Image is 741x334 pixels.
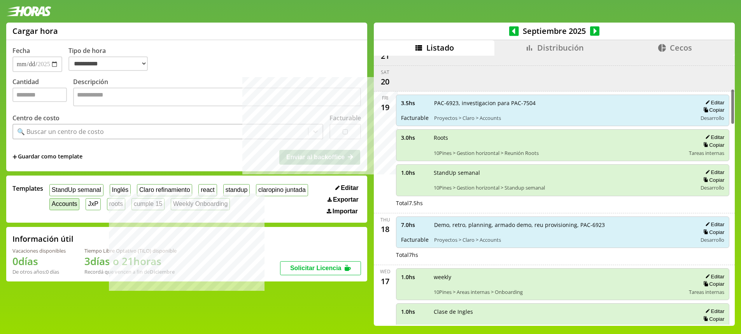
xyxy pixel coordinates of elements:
button: Copiar [701,142,724,148]
span: Distribución [537,42,584,53]
button: standup [223,184,250,196]
span: Templates [12,184,43,193]
div: 🔍 Buscar un centro de costo [17,127,104,136]
span: Importar [333,208,358,215]
select: Tipo de hora [68,56,148,71]
button: Copiar [701,316,724,322]
span: Tareas internas [689,288,724,295]
h2: Información útil [12,234,74,244]
textarea: Descripción [73,88,361,106]
button: Editar [703,99,724,106]
span: Facturable [401,236,429,243]
div: Total 7.5 hs [396,199,729,207]
div: 19 [379,101,391,114]
b: Diciembre [150,268,175,275]
span: Proyectos > Claro > Accounts [434,114,692,121]
div: scrollable content [374,56,735,325]
label: Fecha [12,46,30,55]
button: Copiar [701,281,724,287]
span: Editar [341,185,358,192]
button: Editar [703,134,724,141]
span: 10Pines > Gestion horizontal > Standup semanal [434,184,692,191]
button: Copiar [701,107,724,113]
h1: Cargar hora [12,26,58,36]
span: +Guardar como template [12,153,82,161]
div: Vacaciones disponibles [12,247,66,254]
img: logotipo [6,6,51,16]
span: Roots [434,134,683,141]
span: StandUp semanal [434,169,692,176]
button: Editar [333,184,361,192]
button: Editar [703,169,724,176]
button: react [198,184,217,196]
span: Clase de Ingles [434,308,683,315]
span: 1.0 hs [401,169,428,176]
div: De otros años: 0 días [12,268,66,275]
button: Weekly Onboarding [171,198,230,210]
h1: 3 días o 21 horas [84,254,177,268]
span: 3.0 hs [401,134,428,141]
div: Sat [381,69,389,76]
span: Septiembre 2025 [519,26,590,36]
span: Desarrollo [701,114,724,121]
div: Total 7 hs [396,251,729,258]
div: Recordá que vencen a fin de [84,268,177,275]
button: Claro refinamiento [137,184,192,196]
label: Descripción [73,77,361,108]
label: Cantidad [12,77,73,108]
span: Cecos [670,42,692,53]
button: cumple 15 [131,198,165,210]
span: Solicitar Licencia [290,265,342,271]
span: Proyectos > Claro > Accounts [434,236,692,243]
label: Centro de costo [12,114,60,122]
button: Exportar [325,196,361,204]
span: Exportar [333,196,359,203]
span: PAC-6923, investigacion para PAC-7504 [434,99,692,107]
span: Demo, retro, planning, armado demo, reu provisioning, PAC-6923 [434,221,692,229]
span: + [12,153,17,161]
span: weekly [434,273,683,281]
span: Desarrollo [701,236,724,243]
span: 1.0 hs [401,308,428,315]
span: Tareas internas [689,323,724,330]
span: Facturable [401,114,429,121]
span: 10Pines > Areas internas > Onboarding [434,288,683,295]
label: Tipo de hora [68,46,154,72]
button: Copiar [701,177,724,183]
button: Inglés [110,184,131,196]
div: 20 [379,76,391,88]
button: Editar [703,221,724,228]
label: Facturable [329,114,361,122]
span: 3.5 hs [401,99,429,107]
h1: 0 días [12,254,66,268]
span: 7.0 hs [401,221,429,229]
button: claropino juntada [256,184,308,196]
button: Solicitar Licencia [280,261,361,275]
button: Accounts [49,198,79,210]
span: 1.0 hs [401,273,428,281]
input: Cantidad [12,88,67,102]
span: Tareas internas [689,149,724,156]
div: Wed [380,268,391,275]
span: Listado [426,42,454,53]
button: Copiar [701,229,724,236]
div: 17 [379,275,391,287]
button: Editar [703,273,724,280]
div: Tiempo Libre Optativo (TiLO) disponible [84,247,177,254]
button: Editar [703,308,724,315]
span: 10Pines > Gestion horizontal > Reunión Roots [434,149,683,156]
button: JxP [86,198,100,210]
button: roots [107,198,125,210]
div: Fri [382,95,388,101]
span: 10Pines > Desarrollo profesional > Clases de Idiomas > Clases de inglés [434,323,683,330]
span: Desarrollo [701,184,724,191]
div: 18 [379,223,391,236]
div: Thu [380,216,390,223]
button: StandUp semanal [49,184,103,196]
div: 21 [379,50,391,62]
